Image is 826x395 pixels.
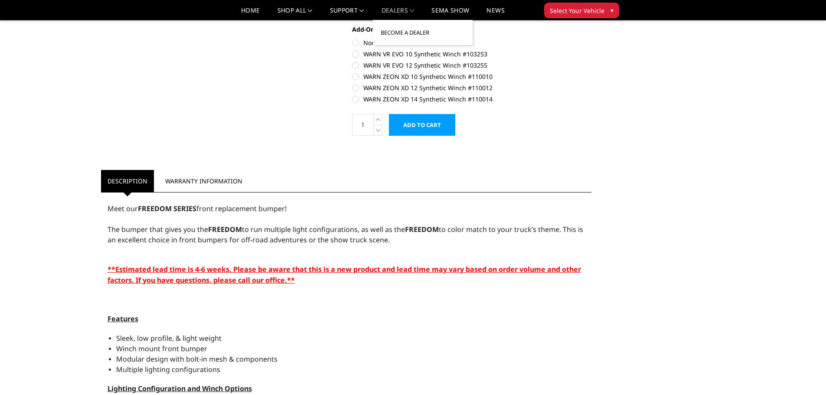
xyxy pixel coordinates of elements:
strong: **Estimated lead time is 4-6 weeks. Please be aware that this is a new product and lead time may ... [108,264,581,285]
iframe: Chat Widget [783,353,826,395]
span: The bumper that gives you the to run multiple light configurations, as well as the to color match... [108,225,583,245]
span: Lighting Configuration and Winch Options [108,384,252,393]
a: shop all [278,7,313,20]
label: WARN ZEON XD 12 Synthetic Winch #110012 [352,83,591,92]
strong: FREEDOM SERIES [138,204,196,213]
a: Home [241,7,260,20]
span: Modular design with bolt-in mesh & components [116,354,278,364]
span: ▾ [611,6,614,15]
button: Select Your Vehicle [544,3,619,18]
a: SEMA Show [431,7,469,20]
label: WARN VR EVO 12 Synthetic Winch #103255 [352,61,591,70]
label: Add-On Winch: [352,25,591,34]
strong: FREEDOM [208,225,242,234]
span: Multiple lighting configurations [116,365,220,374]
a: Description [101,170,154,192]
span: Sleek, low profile, & light weight [116,333,222,343]
label: WARN VR EVO 10 Synthetic Winch #103253 [352,49,591,59]
a: Warranty Information [159,170,249,192]
a: News [486,7,504,20]
span: Features [108,314,138,323]
a: Dealers [382,7,415,20]
span: Winch mount front bumper [116,344,207,353]
label: None [352,38,591,47]
label: WARN ZEON XD 10 Synthetic Winch #110010 [352,72,591,81]
a: Support [330,7,364,20]
span: Select Your Vehicle [550,6,604,15]
span: Meet our front replacement bumper! [108,204,287,213]
strong: FREEDOM [405,225,439,234]
label: WARN ZEON XD 14 Synthetic Winch #110014 [352,95,591,104]
a: Become a Dealer [376,24,469,41]
input: Add to Cart [389,114,455,136]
